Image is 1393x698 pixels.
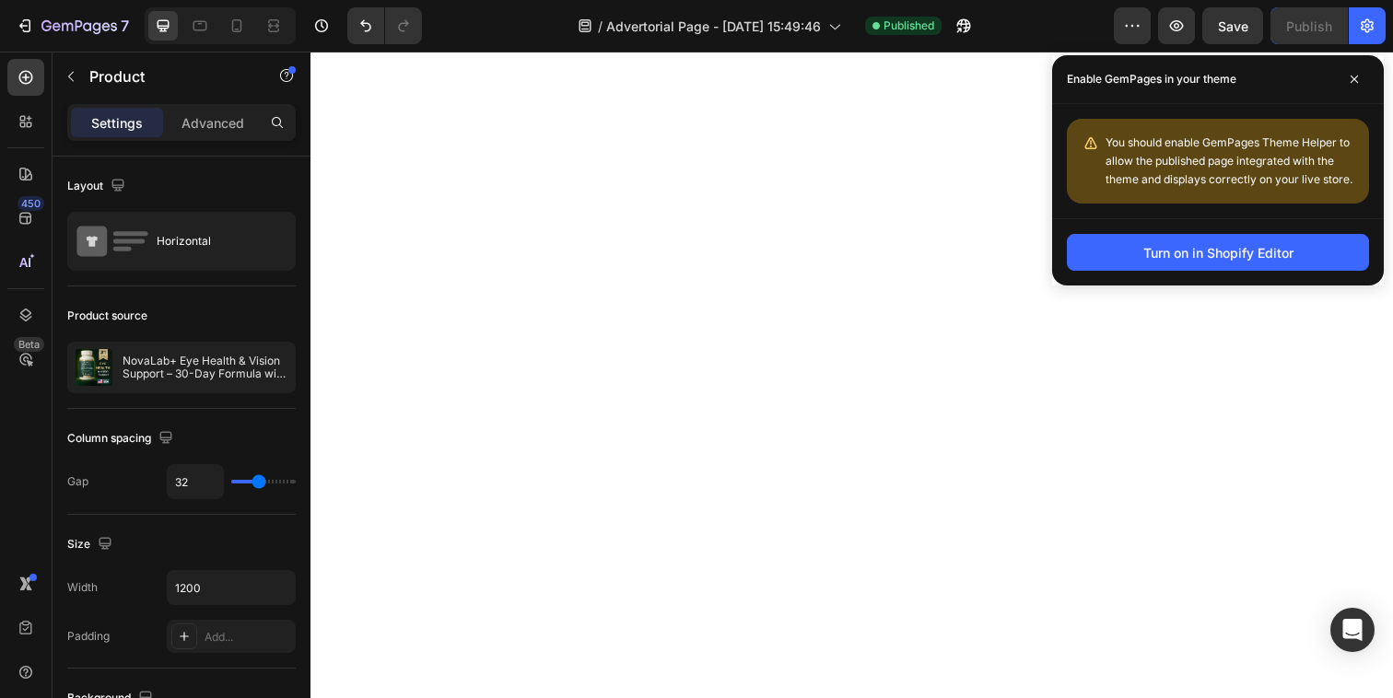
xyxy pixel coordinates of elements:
[884,17,934,34] span: Published
[67,473,88,490] div: Gap
[89,65,246,87] p: Product
[606,17,821,36] span: Advertorial Page - [DATE] 15:49:46
[205,629,291,646] div: Add...
[7,7,137,44] button: 7
[18,196,44,211] div: 450
[76,349,112,386] img: product feature img
[347,7,422,44] div: Undo/Redo
[310,52,1393,698] iframe: Design area
[67,532,116,557] div: Size
[1286,17,1332,36] div: Publish
[14,337,44,352] div: Beta
[157,220,269,262] div: Horizontal
[1067,70,1236,88] p: Enable GemPages in your theme
[91,113,143,133] p: Settings
[598,17,603,36] span: /
[1143,243,1293,262] div: Turn on in Shopify Editor
[1067,234,1369,271] button: Turn on in Shopify Editor
[67,174,129,199] div: Layout
[67,308,147,324] div: Product source
[168,465,223,498] input: Auto
[1218,18,1248,34] span: Save
[123,355,287,380] p: NovaLab+ Eye Health & Vision Support – 30-Day Formula with Lutein, Zeaxanthin, Bilberry, Vitamins...
[1330,608,1375,652] div: Open Intercom Messenger
[168,571,295,604] input: Auto
[181,113,244,133] p: Advanced
[67,579,98,596] div: Width
[67,426,177,451] div: Column spacing
[1202,7,1263,44] button: Save
[67,628,110,645] div: Padding
[1106,135,1352,186] span: You should enable GemPages Theme Helper to allow the published page integrated with the theme and...
[1270,7,1348,44] button: Publish
[121,15,129,37] p: 7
